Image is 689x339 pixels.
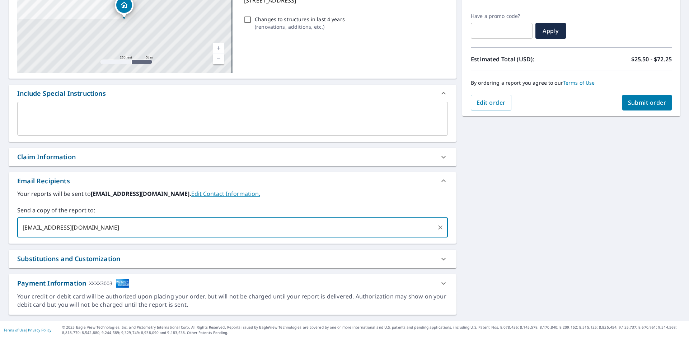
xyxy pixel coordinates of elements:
div: Email Recipients [9,172,456,189]
a: Terms of Use [563,79,595,86]
button: Apply [535,23,566,39]
div: Include Special Instructions [9,85,456,102]
div: Claim Information [17,152,76,162]
p: | [4,328,51,332]
img: cardImage [116,278,129,288]
label: Your reports will be sent to [17,189,448,198]
button: Submit order [622,95,672,110]
div: Email Recipients [17,176,70,186]
div: Your credit or debit card will be authorized upon placing your order, but will not be charged unt... [17,292,448,309]
div: Claim Information [9,148,456,166]
div: Payment Information [17,278,129,288]
div: Payment InformationXXXX3003cardImage [9,274,456,292]
a: Current Level 17, Zoom Out [213,53,224,64]
span: Submit order [628,99,666,107]
p: Changes to structures in last 4 years [255,15,345,23]
button: Edit order [471,95,511,110]
label: Send a copy of the report to: [17,206,448,215]
p: © 2025 Eagle View Technologies, Inc. and Pictometry International Corp. All Rights Reserved. Repo... [62,325,685,335]
p: ( renovations, additions, etc. ) [255,23,345,30]
p: Estimated Total (USD): [471,55,571,63]
div: Substitutions and Customization [17,254,120,264]
a: Privacy Policy [28,328,51,333]
span: Apply [541,27,560,35]
div: Include Special Instructions [17,89,106,98]
a: Terms of Use [4,328,26,333]
b: [EMAIL_ADDRESS][DOMAIN_NAME]. [91,190,191,198]
button: Clear [435,222,445,232]
p: $25.50 - $72.25 [631,55,672,63]
div: Substitutions and Customization [9,250,456,268]
span: Edit order [477,99,506,107]
label: Have a promo code? [471,13,533,19]
p: By ordering a report you agree to our [471,80,672,86]
a: Current Level 17, Zoom In [213,43,224,53]
a: EditContactInfo [191,190,260,198]
div: XXXX3003 [89,278,112,288]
